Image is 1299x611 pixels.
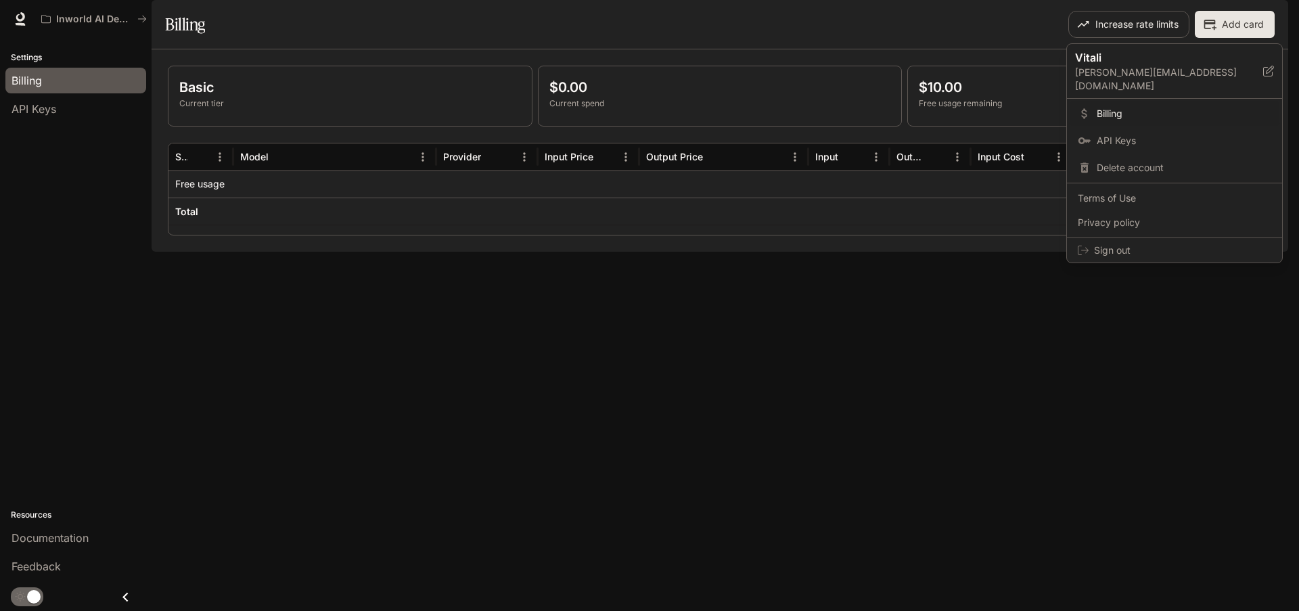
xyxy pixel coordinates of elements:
span: Terms of Use [1078,191,1271,205]
span: Billing [1097,107,1271,120]
span: Sign out [1094,244,1271,257]
p: Vitali [1075,49,1241,66]
div: Sign out [1067,238,1282,263]
div: Delete account [1070,156,1279,180]
p: [PERSON_NAME][EMAIL_ADDRESS][DOMAIN_NAME] [1075,66,1263,93]
span: Privacy policy [1078,216,1271,229]
a: Privacy policy [1070,210,1279,235]
div: Vitali[PERSON_NAME][EMAIL_ADDRESS][DOMAIN_NAME] [1067,44,1282,99]
a: Billing [1070,101,1279,126]
span: API Keys [1097,134,1271,148]
span: Delete account [1097,161,1271,175]
a: Terms of Use [1070,186,1279,210]
a: API Keys [1070,129,1279,153]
